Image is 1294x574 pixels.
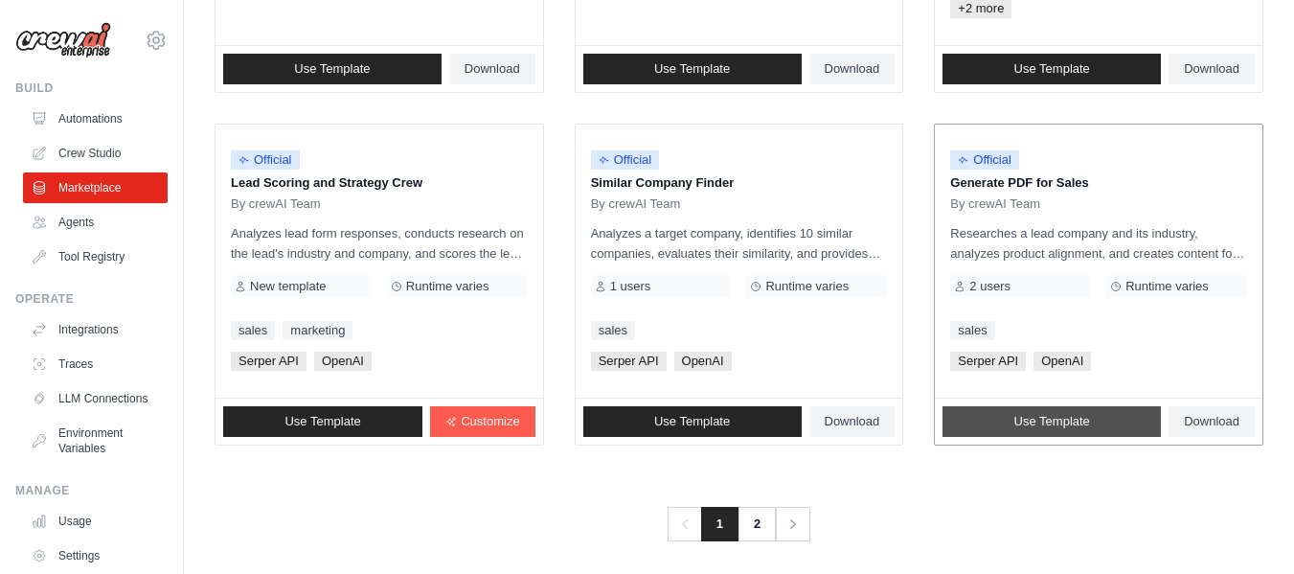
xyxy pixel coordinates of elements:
a: Tool Registry [23,241,168,272]
a: Use Template [223,406,422,437]
a: Use Template [223,54,442,84]
span: Download [465,61,520,77]
a: Download [449,54,535,84]
span: Download [825,414,880,429]
span: Use Template [654,414,730,429]
span: Runtime varies [1125,279,1209,294]
span: By crewAI Team [231,196,321,212]
span: Use Template [1014,61,1090,77]
span: Serper API [950,352,1026,371]
span: OpenAI [314,352,372,371]
span: 2 users [969,279,1010,294]
a: Use Template [583,406,802,437]
a: Environment Variables [23,418,168,464]
span: 1 [701,507,738,541]
span: Use Template [1014,414,1090,429]
nav: Pagination [668,507,810,541]
a: marketing [283,321,352,340]
p: Analyzes a target company, identifies 10 similar companies, evaluates their similarity, and provi... [591,223,888,264]
span: New template [250,279,326,294]
span: Use Template [654,61,730,77]
span: 1 users [610,279,651,294]
span: Official [950,150,1019,170]
a: Traces [23,349,168,379]
a: Settings [23,540,168,571]
span: Serper API [591,352,667,371]
span: Customize [461,414,519,429]
p: Lead Scoring and Strategy Crew [231,173,528,193]
span: OpenAI [1033,352,1091,371]
span: Runtime varies [406,279,489,294]
a: LLM Connections [23,383,168,414]
a: Use Template [942,406,1161,437]
a: 2 [738,507,776,541]
img: Logo [15,22,111,58]
span: Official [231,150,300,170]
span: Download [825,61,880,77]
p: Generate PDF for Sales [950,173,1247,193]
p: Similar Company Finder [591,173,888,193]
span: Download [1184,61,1239,77]
a: sales [231,321,275,340]
a: Download [809,54,896,84]
span: Runtime varies [765,279,849,294]
span: Serper API [231,352,306,371]
span: Official [591,150,660,170]
span: By crewAI Team [950,196,1040,212]
a: Marketplace [23,172,168,203]
a: sales [591,321,635,340]
a: Usage [23,506,168,537]
div: Build [15,80,168,96]
a: Use Template [942,54,1161,84]
div: Manage [15,483,168,498]
span: Use Template [284,414,360,429]
a: Download [1169,406,1255,437]
p: Analyzes lead form responses, conducts research on the lead's industry and company, and scores th... [231,223,528,264]
a: Download [1169,54,1255,84]
a: Agents [23,207,168,238]
a: Automations [23,103,168,134]
span: By crewAI Team [591,196,681,212]
span: OpenAI [674,352,732,371]
span: Use Template [294,61,370,77]
a: Download [809,406,896,437]
a: Crew Studio [23,138,168,169]
p: Researches a lead company and its industry, analyzes product alignment, and creates content for a... [950,223,1247,264]
div: Operate [15,291,168,307]
a: Use Template [583,54,802,84]
a: Integrations [23,314,168,345]
a: Customize [430,406,534,437]
span: Download [1184,414,1239,429]
a: sales [950,321,994,340]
